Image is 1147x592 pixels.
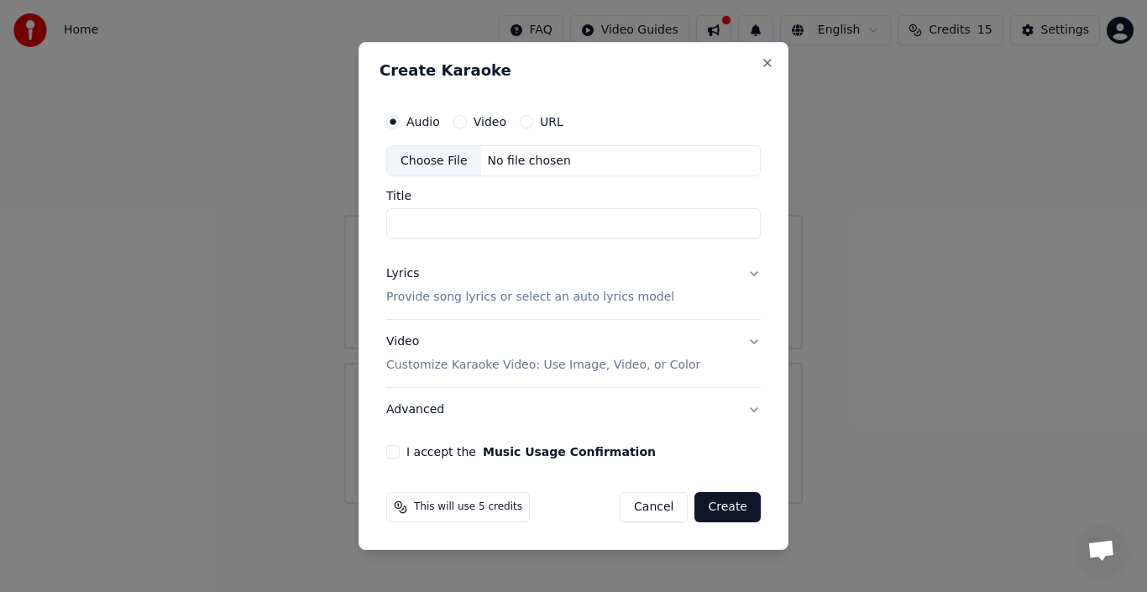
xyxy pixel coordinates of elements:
label: Title [386,191,761,202]
button: Create [694,492,761,522]
div: Lyrics [386,266,419,283]
button: Cancel [620,492,688,522]
label: URL [540,116,563,128]
button: VideoCustomize Karaoke Video: Use Image, Video, or Color [386,321,761,388]
label: I accept the [406,446,656,458]
h2: Create Karaoke [380,63,767,78]
div: Choose File [387,146,481,176]
div: Video [386,334,700,375]
label: Audio [406,116,440,128]
p: Provide song lyrics or select an auto lyrics model [386,290,674,306]
div: No file chosen [481,153,578,170]
span: This will use 5 credits [414,500,522,514]
label: Video [474,116,506,128]
button: LyricsProvide song lyrics or select an auto lyrics model [386,253,761,320]
p: Customize Karaoke Video: Use Image, Video, or Color [386,357,700,374]
button: I accept the [483,446,656,458]
button: Advanced [386,388,761,432]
